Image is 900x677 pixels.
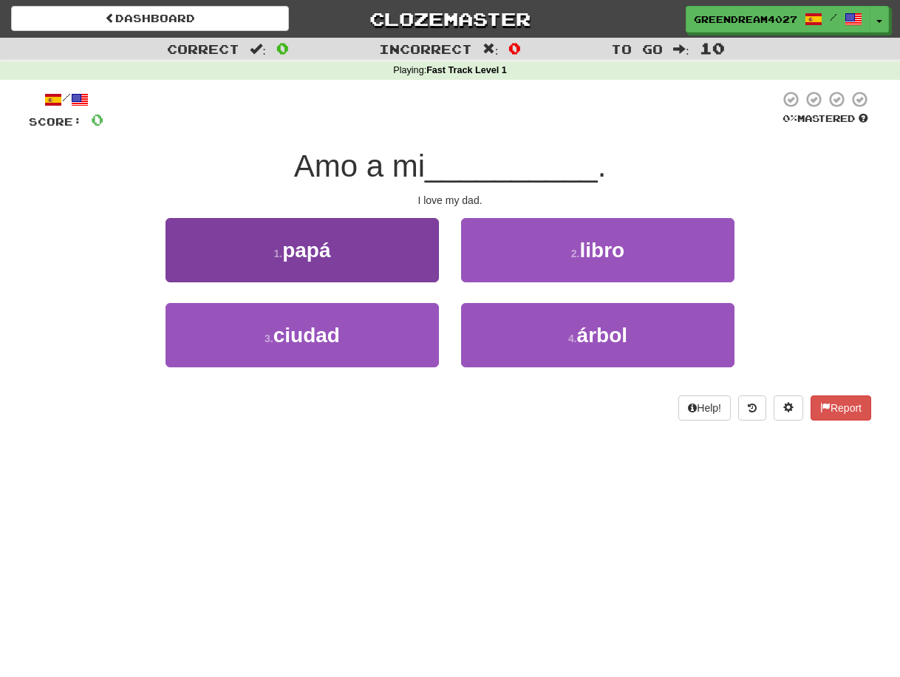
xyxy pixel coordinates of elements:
button: 3.ciudad [166,303,439,367]
small: 4 . [568,333,577,344]
a: GreenDream4027 / [686,6,870,33]
span: 0 [508,39,521,57]
span: 0 [91,110,103,129]
span: : [673,43,689,55]
span: papá [282,239,330,262]
div: I love my dad. [29,193,871,208]
button: 2.libro [461,218,734,282]
span: : [250,43,266,55]
span: 0 [276,39,289,57]
button: Help! [678,395,731,421]
span: __________ [425,149,598,183]
span: ciudad [273,324,340,347]
small: 1 . [273,248,282,259]
span: To go [611,41,663,56]
span: Amo a mi [294,149,425,183]
span: 0 % [783,112,797,124]
span: / [830,12,837,22]
span: árbol [577,324,627,347]
a: Clozemaster [311,6,589,32]
span: libro [580,239,625,262]
button: 1.papá [166,218,439,282]
small: 2 . [571,248,580,259]
small: 3 . [265,333,273,344]
span: Score: [29,115,82,128]
button: Report [811,395,871,421]
span: Correct [167,41,239,56]
span: : [483,43,499,55]
span: 10 [700,39,725,57]
button: 4.árbol [461,303,734,367]
div: / [29,90,103,109]
strong: Fast Track Level 1 [426,65,507,75]
button: Round history (alt+y) [738,395,766,421]
span: Incorrect [379,41,472,56]
div: Mastered [780,112,871,126]
span: . [598,149,607,183]
span: GreenDream4027 [694,13,797,26]
a: Dashboard [11,6,289,31]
